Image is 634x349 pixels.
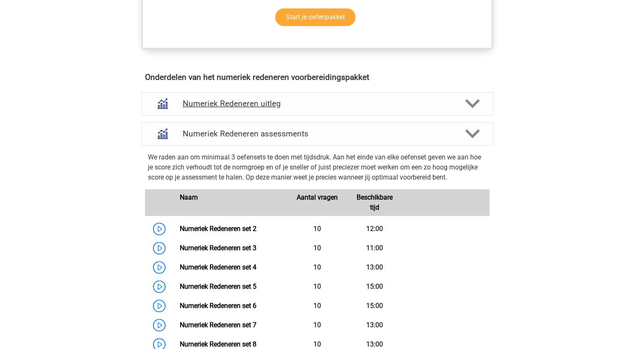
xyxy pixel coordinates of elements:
a: Numeriek Redeneren set 4 [180,263,256,271]
a: Numeriek Redeneren set 3 [180,244,256,252]
h4: Numeriek Redeneren assessments [183,129,452,139]
img: numeriek redeneren assessments [152,123,173,144]
a: uitleg Numeriek Redeneren uitleg [138,92,497,115]
div: Aantal vragen [288,192,346,213]
h4: Onderdelen van het numeriek redeneren voorbereidingspakket [145,72,489,82]
a: Start je oefenpakket [275,8,355,26]
div: Naam [173,192,288,213]
a: Numeriek Redeneren set 8 [180,340,256,348]
div: Beschikbare tijd [346,192,403,213]
img: numeriek redeneren uitleg [152,93,173,114]
a: Numeriek Redeneren set 6 [180,302,256,310]
a: assessments Numeriek Redeneren assessments [138,122,497,146]
p: We raden aan om minimaal 3 oefensets te doen met tijdsdruk. Aan het einde van elke oefenset geven... [148,152,486,182]
a: Numeriek Redeneren set 2 [180,225,256,233]
a: Numeriek Redeneren set 5 [180,282,256,290]
a: Numeriek Redeneren set 7 [180,321,256,329]
h4: Numeriek Redeneren uitleg [183,99,452,108]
